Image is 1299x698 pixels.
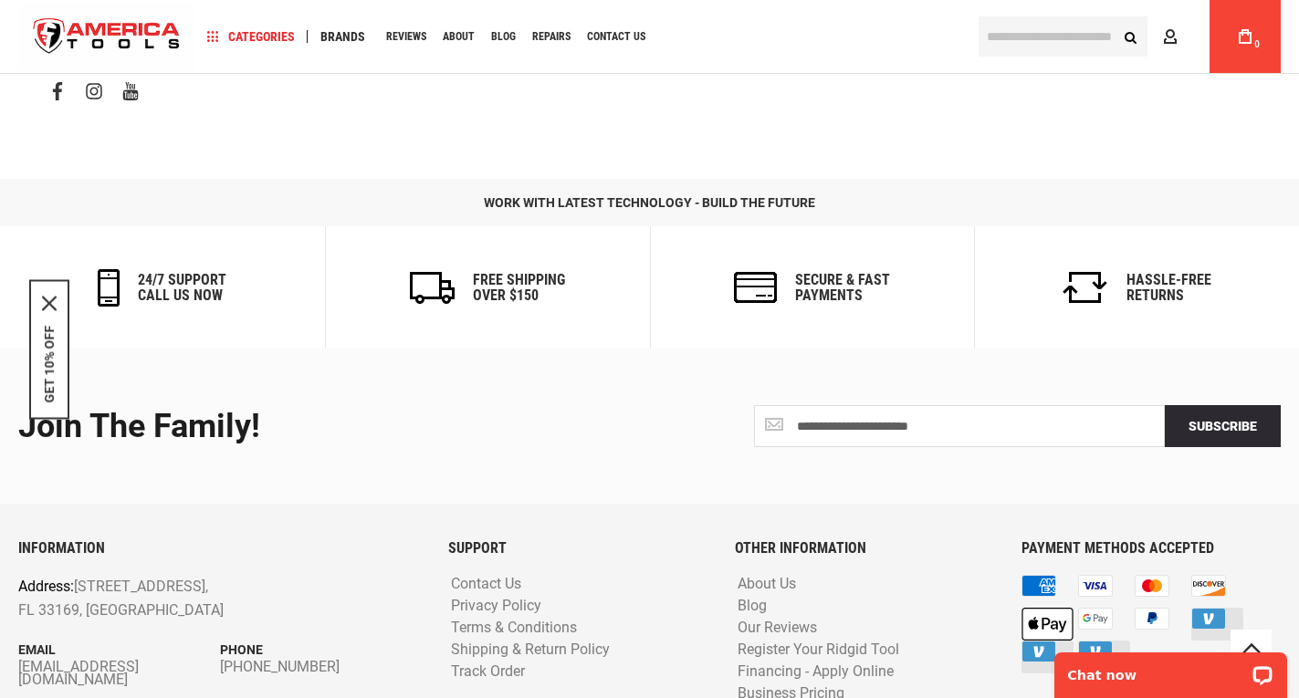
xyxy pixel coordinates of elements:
[207,30,295,43] span: Categories
[443,31,475,42] span: About
[18,578,74,595] span: Address:
[386,31,426,42] span: Reviews
[42,296,57,310] button: Close
[491,31,516,42] span: Blog
[446,620,581,637] a: Terms & Conditions
[1042,641,1299,698] iframe: LiveChat chat widget
[312,25,373,49] a: Brands
[1021,540,1281,557] h6: PAYMENT METHODS ACCEPTED
[220,661,422,673] a: [PHONE_NUMBER]
[735,540,994,557] h6: OTHER INFORMATION
[733,641,904,659] a: Register Your Ridgid Tool
[42,325,57,402] button: GET 10% OFF
[446,576,526,593] a: Contact Us
[733,598,771,615] a: Blog
[18,540,421,557] h6: INFORMATION
[18,3,195,71] img: America Tools
[435,25,483,49] a: About
[199,25,303,49] a: Categories
[18,3,195,71] a: store logo
[18,661,220,686] a: [EMAIL_ADDRESS][DOMAIN_NAME]
[1126,272,1211,304] h6: Hassle-Free Returns
[587,31,645,42] span: Contact Us
[1113,19,1147,54] button: Search
[733,620,822,637] a: Our Reviews
[524,25,579,49] a: Repairs
[446,641,614,659] a: Shipping & Return Policy
[795,272,890,304] h6: secure & fast payments
[1254,39,1260,49] span: 0
[579,25,654,49] a: Contact Us
[448,540,707,557] h6: SUPPORT
[18,575,340,621] p: [STREET_ADDRESS], FL 33169, [GEOGRAPHIC_DATA]
[733,576,801,593] a: About Us
[18,409,636,445] div: Join the Family!
[220,640,422,660] p: Phone
[42,296,57,310] svg: close icon
[138,272,226,304] h6: 24/7 support call us now
[532,31,571,42] span: Repairs
[1165,405,1281,447] button: Subscribe
[483,25,524,49] a: Blog
[1189,419,1257,433] span: Subscribe
[446,598,546,615] a: Privacy Policy
[320,30,365,43] span: Brands
[733,663,898,681] a: Financing - Apply Online
[18,640,220,660] p: Email
[446,663,529,681] a: Track Order
[473,272,565,304] h6: Free Shipping Over $150
[378,25,435,49] a: Reviews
